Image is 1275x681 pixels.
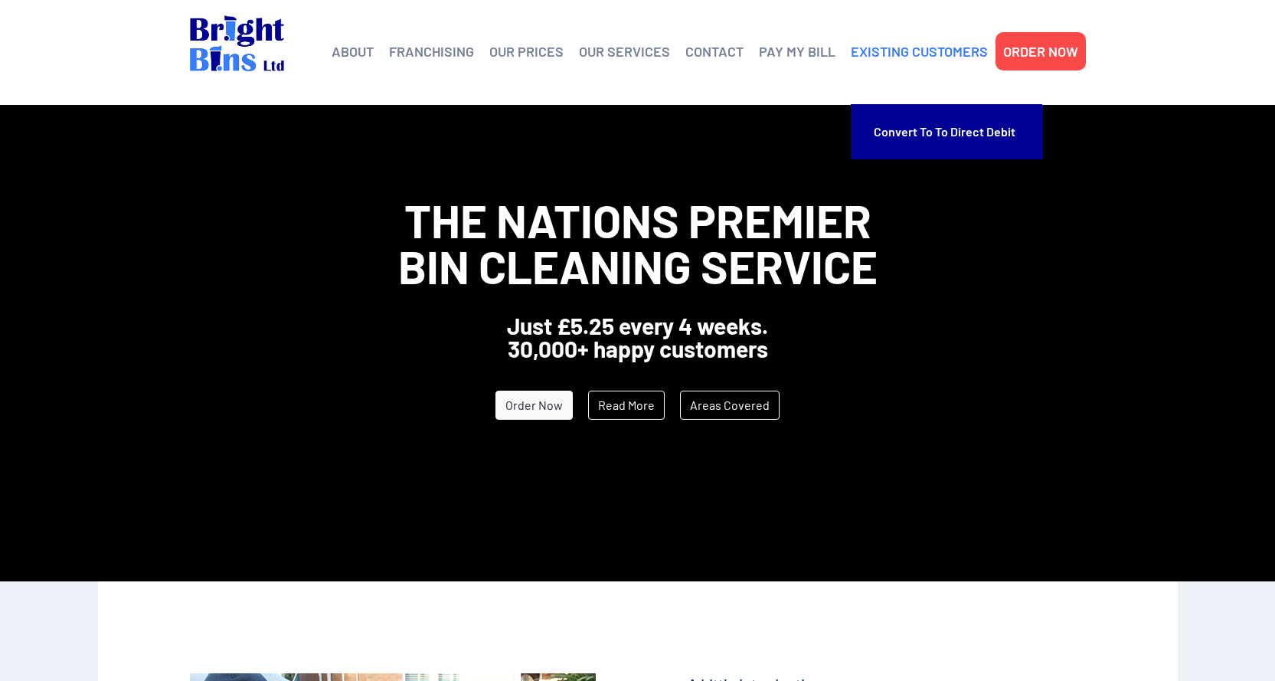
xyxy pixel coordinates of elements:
a: FRANCHISING [389,40,474,63]
a: ABOUT [332,40,374,63]
a: Areas Covered [680,391,780,420]
a: EXISTING CUSTOMERS [851,40,988,63]
a: Order Now [495,391,573,420]
a: Convert to To Direct Debit [874,112,1019,152]
a: Read More [588,391,665,420]
a: PAY MY BILL [759,40,835,63]
a: OUR PRICES [489,40,564,63]
a: ORDER NOW [1003,40,1078,63]
span: The Nations Premier Bin Cleaning Service [398,192,878,293]
a: CONTACT [685,40,744,63]
a: OUR SERVICES [579,40,670,63]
